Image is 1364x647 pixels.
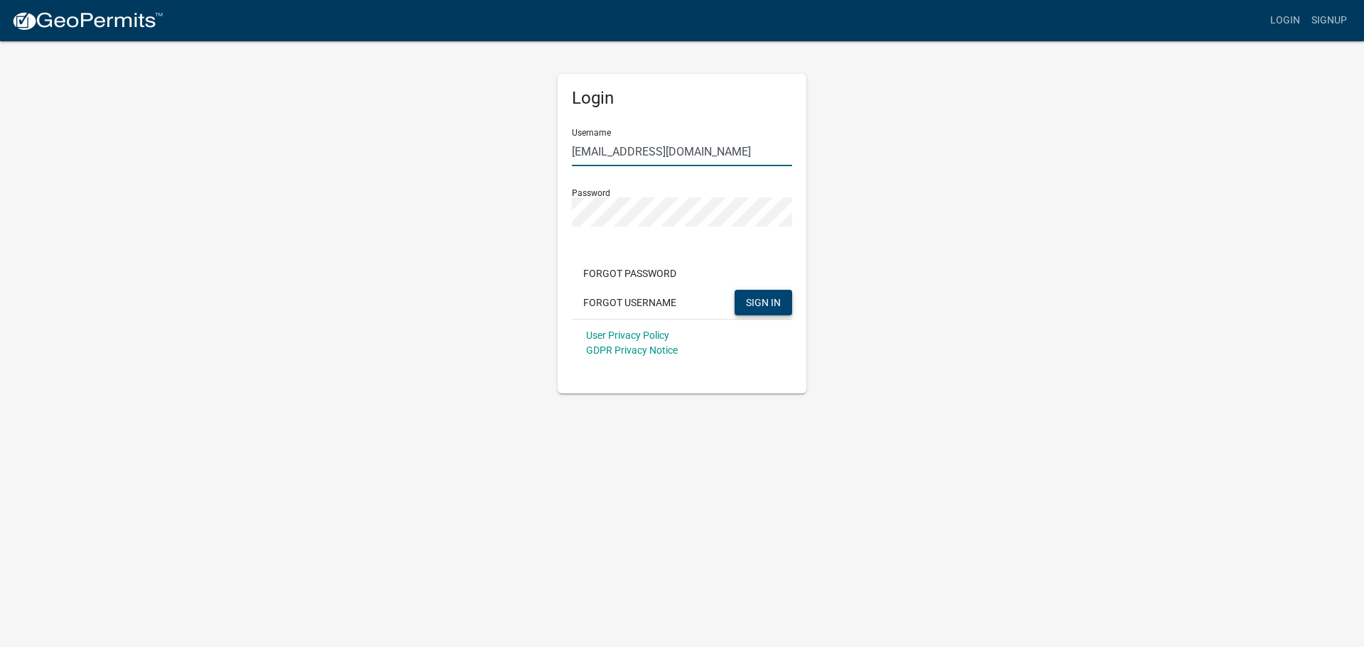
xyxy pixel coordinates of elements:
[746,296,781,308] span: SIGN IN
[572,290,688,315] button: Forgot Username
[572,88,792,109] h5: Login
[572,261,688,286] button: Forgot Password
[1306,7,1353,34] a: Signup
[1265,7,1306,34] a: Login
[735,290,792,315] button: SIGN IN
[586,344,678,356] a: GDPR Privacy Notice
[586,330,669,341] a: User Privacy Policy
